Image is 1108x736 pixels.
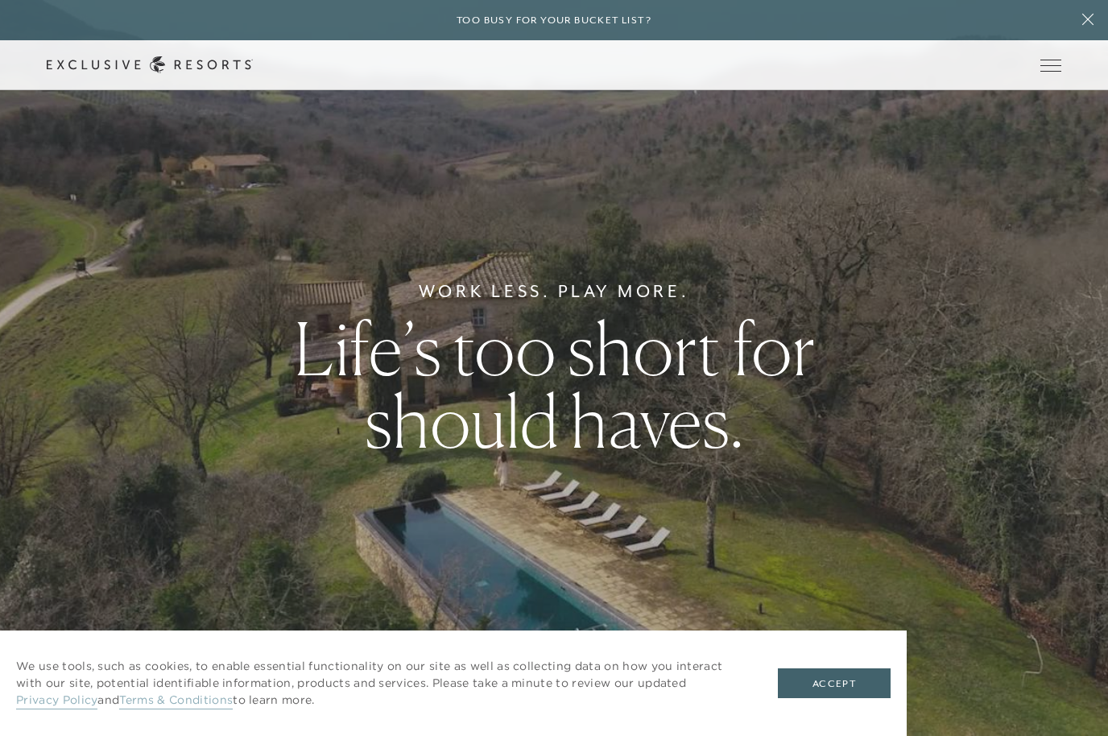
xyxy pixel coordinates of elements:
[457,13,651,28] h6: Too busy for your bucket list?
[778,668,891,699] button: Accept
[16,658,746,709] p: We use tools, such as cookies, to enable essential functionality on our site as well as collectin...
[194,312,915,457] h1: Life’s too short for should haves.
[119,693,233,709] a: Terms & Conditions
[1040,60,1061,71] button: Open navigation
[16,693,97,709] a: Privacy Policy
[419,279,690,304] h6: Work Less. Play More.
